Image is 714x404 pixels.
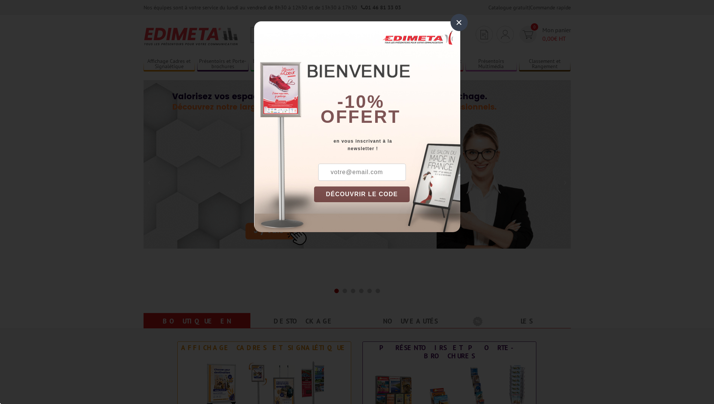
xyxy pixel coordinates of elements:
[320,107,401,127] font: offert
[337,92,385,112] b: -10%
[318,164,406,181] input: votre@email.com
[314,186,410,202] button: DÉCOUVRIR LE CODE
[451,14,468,31] div: ×
[314,137,460,152] div: en vous inscrivant à la newsletter !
